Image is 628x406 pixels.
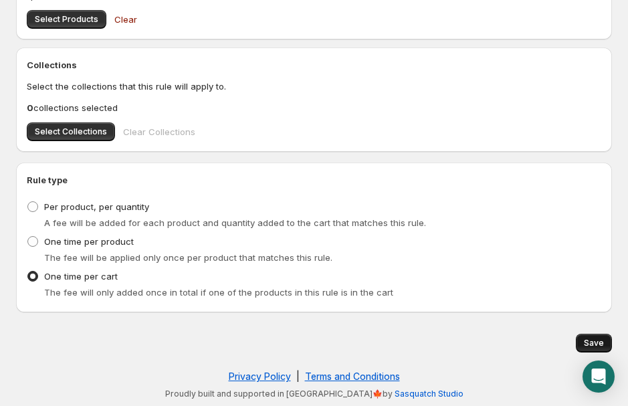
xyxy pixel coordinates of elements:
span: A fee will be added for each product and quantity added to the cart that matches this rule. [44,217,426,228]
a: Terms and Conditions [305,371,400,382]
a: Privacy Policy [229,371,291,382]
span: Per product, per quantity [44,201,149,212]
h2: Rule type [27,173,601,187]
span: Select Collections [35,126,107,137]
span: The fee will only added once in total if one of the products in this rule is in the cart [44,287,393,298]
a: Sasquatch Studio [395,389,463,399]
p: Select the collections that this rule will apply to. [27,80,601,93]
div: Open Intercom Messenger [583,361,615,393]
button: Save [576,334,612,352]
p: collections selected [27,101,601,114]
span: One time per cart [44,271,118,282]
span: Select Products [35,14,98,25]
b: 0 [27,102,33,113]
span: The fee will be applied only once per product that matches this rule. [44,252,332,263]
button: Select Collections [27,122,115,141]
span: | [296,371,300,382]
span: Clear [114,13,137,26]
button: Clear [106,6,145,33]
h2: Collections [27,58,601,72]
span: One time per product [44,236,134,247]
button: Select Products [27,10,106,29]
p: Proudly built and supported in [GEOGRAPHIC_DATA]🍁by [23,389,605,399]
span: Save [584,338,604,348]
